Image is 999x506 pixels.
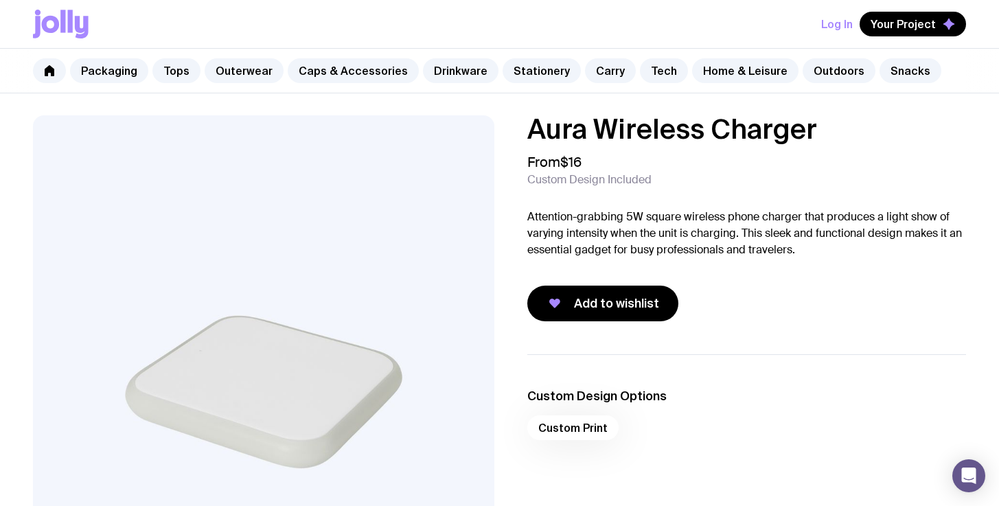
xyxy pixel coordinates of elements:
a: Caps & Accessories [288,58,419,83]
a: Home & Leisure [692,58,799,83]
a: Outerwear [205,58,284,83]
div: Open Intercom Messenger [952,459,985,492]
a: Outdoors [803,58,875,83]
a: Drinkware [423,58,498,83]
h1: Aura Wireless Charger [527,115,967,143]
a: Snacks [880,58,941,83]
a: Tops [152,58,200,83]
a: Tech [640,58,688,83]
span: Custom Design Included [527,173,652,187]
a: Stationery [503,58,581,83]
button: Add to wishlist [527,286,678,321]
h3: Custom Design Options [527,388,967,404]
a: Carry [585,58,636,83]
a: Packaging [70,58,148,83]
button: Log In [821,12,853,36]
span: From [527,154,582,170]
span: Your Project [871,17,936,31]
p: Attention-grabbing 5W square wireless phone charger that produces a light show of varying intensi... [527,209,967,258]
span: Add to wishlist [574,295,659,312]
span: $16 [560,153,582,171]
button: Your Project [860,12,966,36]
